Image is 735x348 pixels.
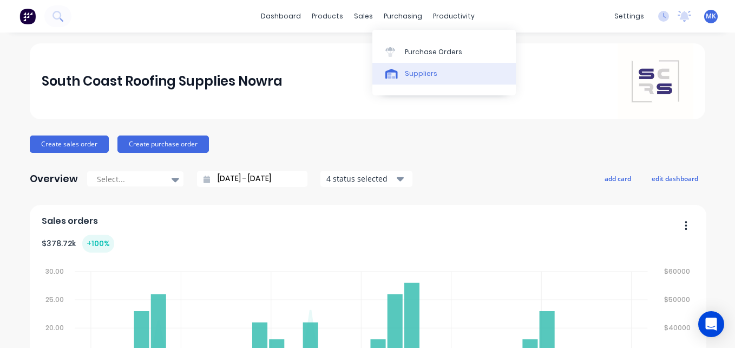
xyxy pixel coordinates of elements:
div: South Coast Roofing Supplies Nowra [42,70,283,92]
div: sales [349,8,378,24]
div: settings [609,8,649,24]
tspan: $60000 [665,267,691,276]
div: Purchase Orders [405,47,462,57]
div: $ 378.72k [42,235,114,253]
div: Open Intercom Messenger [698,311,724,337]
div: Suppliers [405,69,437,79]
tspan: $40000 [665,323,692,332]
tspan: 20.00 [45,323,64,332]
a: Purchase Orders [372,41,516,62]
a: dashboard [255,8,306,24]
a: Suppliers [372,63,516,85]
div: productivity [428,8,480,24]
span: Sales orders [42,215,98,228]
img: South Coast Roofing Supplies Nowra [618,43,693,119]
div: Overview [30,168,78,190]
button: Create sales order [30,136,109,153]
img: Factory [19,8,36,24]
tspan: 30.00 [45,267,64,276]
span: MK [706,11,716,21]
button: 4 status selected [320,171,412,187]
tspan: 25.00 [45,295,64,304]
button: add card [598,171,638,185]
div: purchasing [378,8,428,24]
button: edit dashboard [645,171,705,185]
button: Create purchase order [117,136,209,153]
div: products [306,8,349,24]
tspan: $50000 [665,295,691,304]
div: + 100 % [82,235,114,253]
div: 4 status selected [326,173,395,184]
